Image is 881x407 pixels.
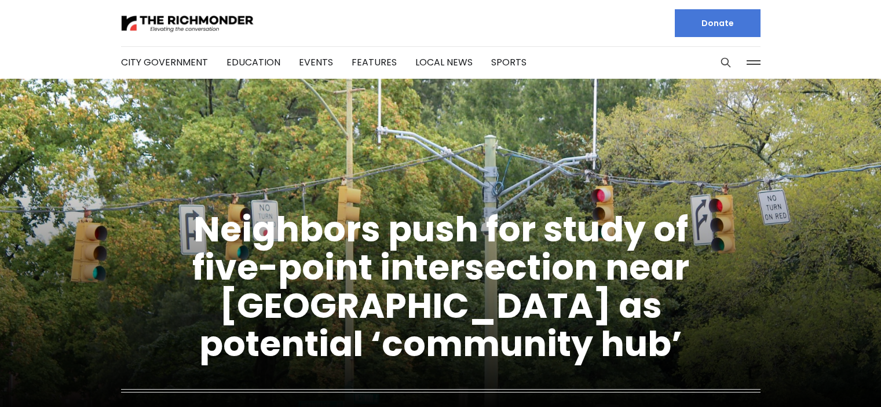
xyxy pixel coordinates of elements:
[299,56,333,69] a: Events
[783,350,881,407] iframe: portal-trigger
[352,56,397,69] a: Features
[491,56,527,69] a: Sports
[717,54,734,71] button: Search this site
[192,205,689,368] a: Neighbors push for study of five-point intersection near [GEOGRAPHIC_DATA] as potential ‘communit...
[226,56,280,69] a: Education
[121,13,254,34] img: The Richmonder
[121,56,208,69] a: City Government
[675,9,761,37] a: Donate
[415,56,473,69] a: Local News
